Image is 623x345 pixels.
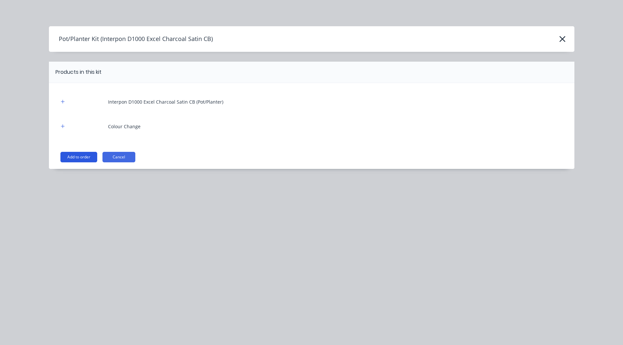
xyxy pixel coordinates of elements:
h4: Pot/Planter Kit (Interpon D1000 Excel Charcoal Satin CB) [49,33,213,45]
div: Colour Change [108,123,141,130]
div: Interpon D1000 Excel Charcoal Satin CB (Pot/Planter) [108,98,223,105]
button: Cancel [102,152,135,162]
div: Products in this kit [56,68,101,76]
button: Add to order [60,152,97,162]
